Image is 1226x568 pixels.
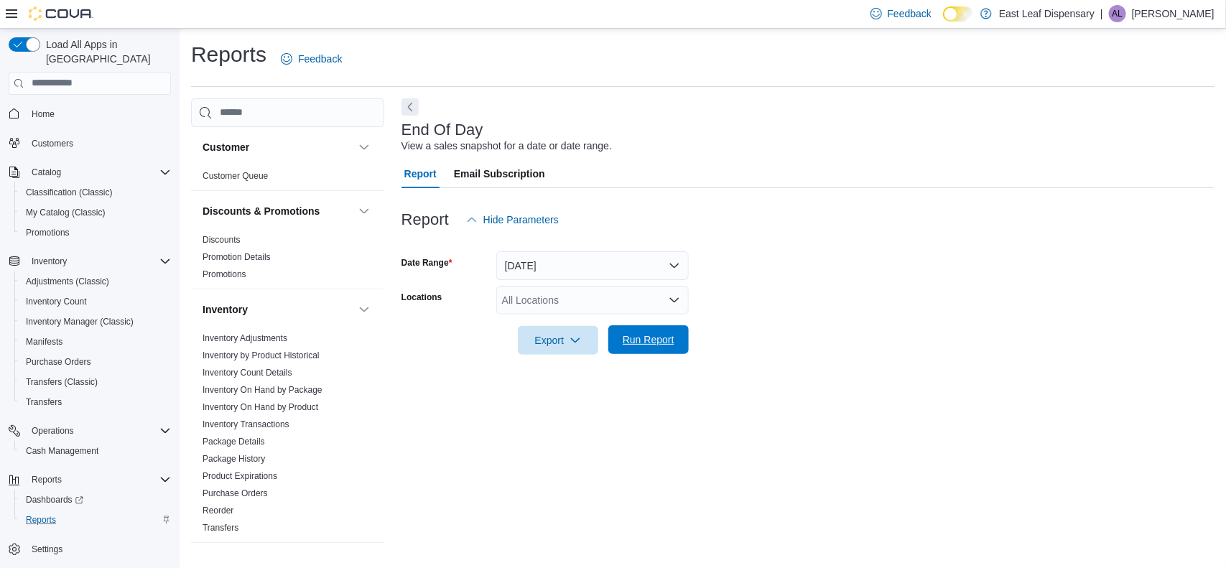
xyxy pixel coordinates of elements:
[203,269,246,280] span: Promotions
[3,103,177,124] button: Home
[943,6,973,22] input: Dark Mode
[26,422,80,439] button: Operations
[14,271,177,292] button: Adjustments (Classic)
[496,251,689,280] button: [DATE]
[203,419,289,429] a: Inventory Transactions
[191,167,384,190] div: Customer
[20,273,115,290] a: Adjustments (Classic)
[203,522,238,534] span: Transfers
[20,353,171,371] span: Purchase Orders
[203,235,241,245] a: Discounts
[203,367,292,378] span: Inventory Count Details
[26,471,68,488] button: Reports
[888,6,932,21] span: Feedback
[999,5,1095,22] p: East Leaf Dispensary
[26,207,106,218] span: My Catalog (Classic)
[26,336,62,348] span: Manifests
[356,139,373,156] button: Customer
[26,541,68,558] a: Settings
[203,204,353,218] button: Discounts & Promotions
[191,231,384,289] div: Discounts & Promotions
[29,6,93,21] img: Cova
[26,227,70,238] span: Promotions
[20,204,111,221] a: My Catalog (Classic)
[1100,5,1103,22] p: |
[203,419,289,430] span: Inventory Transactions
[20,273,171,290] span: Adjustments (Classic)
[191,330,384,542] div: Inventory
[401,139,612,154] div: View a sales snapshot for a date or date range.
[203,368,292,378] a: Inventory Count Details
[401,98,419,116] button: Next
[356,202,373,220] button: Discounts & Promotions
[14,510,177,530] button: Reports
[203,488,268,499] span: Purchase Orders
[203,251,271,263] span: Promotion Details
[26,134,171,152] span: Customers
[32,425,74,437] span: Operations
[26,396,62,408] span: Transfers
[14,372,177,392] button: Transfers (Classic)
[14,441,177,461] button: Cash Management
[26,356,91,368] span: Purchase Orders
[14,292,177,312] button: Inventory Count
[3,162,177,182] button: Catalog
[20,184,171,201] span: Classification (Classic)
[203,471,277,481] a: Product Expirations
[32,138,73,149] span: Customers
[203,401,318,413] span: Inventory On Hand by Product
[26,540,171,558] span: Settings
[20,313,171,330] span: Inventory Manager (Classic)
[20,184,119,201] a: Classification (Classic)
[20,373,103,391] a: Transfers (Classic)
[1113,5,1123,22] span: AL
[191,40,266,69] h1: Reports
[32,474,62,485] span: Reports
[203,140,249,154] h3: Customer
[203,385,322,395] a: Inventory On Hand by Package
[26,106,60,123] a: Home
[20,394,68,411] a: Transfers
[203,384,322,396] span: Inventory On Hand by Package
[1109,5,1126,22] div: Alex Librera
[203,402,318,412] a: Inventory On Hand by Product
[203,506,233,516] a: Reorder
[26,187,113,198] span: Classification (Classic)
[32,108,55,120] span: Home
[20,511,62,529] a: Reports
[203,470,277,482] span: Product Expirations
[26,296,87,307] span: Inventory Count
[518,326,598,355] button: Export
[20,333,68,350] a: Manifests
[14,312,177,332] button: Inventory Manager (Classic)
[203,350,320,360] a: Inventory by Product Historical
[356,301,373,318] button: Inventory
[203,505,233,516] span: Reorder
[203,204,320,218] h3: Discounts & Promotions
[26,494,83,506] span: Dashboards
[14,202,177,223] button: My Catalog (Classic)
[20,353,97,371] a: Purchase Orders
[3,470,177,490] button: Reports
[26,316,134,327] span: Inventory Manager (Classic)
[3,539,177,559] button: Settings
[203,436,265,447] span: Package Details
[401,292,442,303] label: Locations
[669,294,680,306] button: Open list of options
[26,253,171,270] span: Inventory
[20,293,93,310] a: Inventory Count
[203,269,246,279] a: Promotions
[3,421,177,441] button: Operations
[26,471,171,488] span: Reports
[14,352,177,372] button: Purchase Orders
[26,445,98,457] span: Cash Management
[20,313,139,330] a: Inventory Manager (Classic)
[203,252,271,262] a: Promotion Details
[483,213,559,227] span: Hide Parameters
[203,332,287,344] span: Inventory Adjustments
[203,302,353,317] button: Inventory
[275,45,348,73] a: Feedback
[3,251,177,271] button: Inventory
[404,159,437,188] span: Report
